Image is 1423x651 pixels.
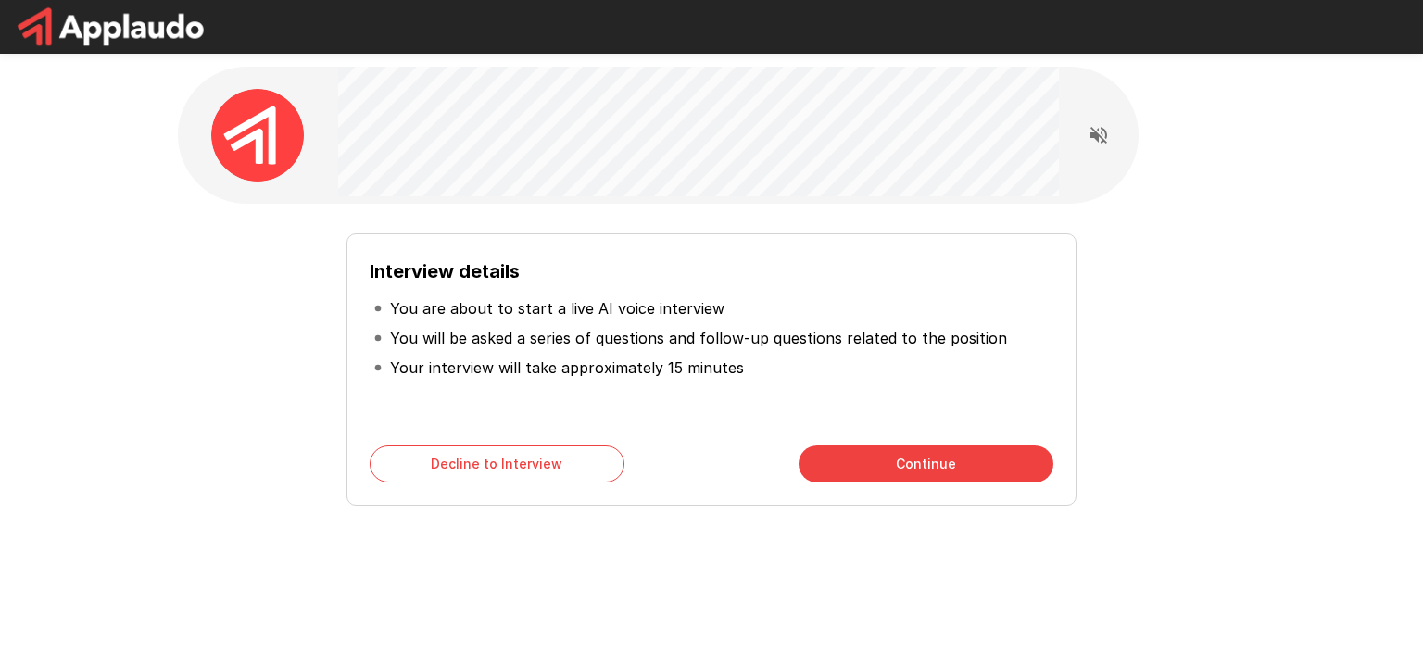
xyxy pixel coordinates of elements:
[390,297,724,319] p: You are about to start a live AI voice interview
[370,445,624,482] button: Decline to Interview
[799,445,1053,482] button: Continue
[390,327,1007,349] p: You will be asked a series of questions and follow-up questions related to the position
[370,260,520,282] b: Interview details
[1080,117,1117,154] button: Read questions aloud
[211,89,304,182] img: applaudo_avatar.png
[390,357,744,379] p: Your interview will take approximately 15 minutes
